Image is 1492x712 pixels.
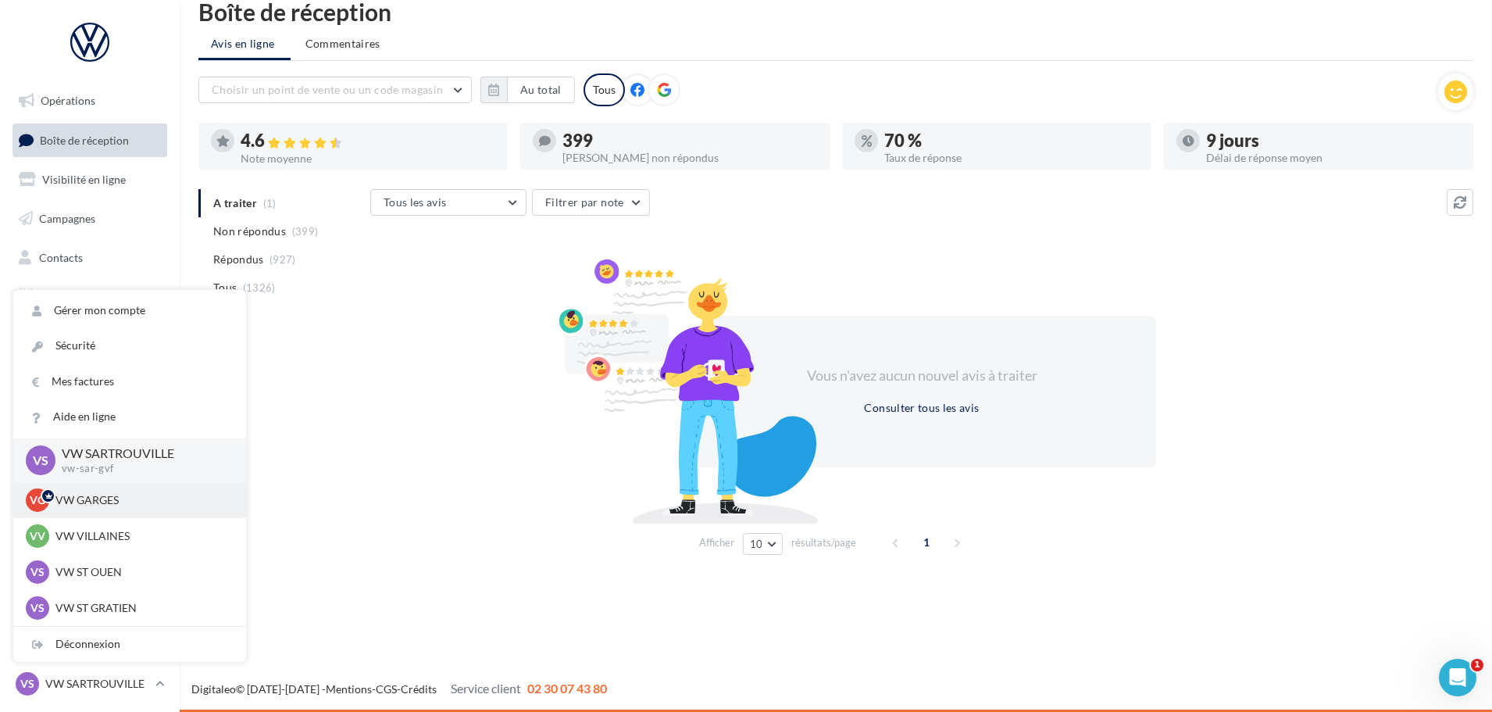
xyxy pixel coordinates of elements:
div: [PERSON_NAME] non répondus [562,152,817,163]
button: Consulter tous les avis [858,399,985,417]
span: Commentaires [305,36,380,52]
button: Filtrer par note [532,189,650,216]
span: 02 30 07 43 80 [527,681,607,696]
a: Visibilité en ligne [9,163,170,196]
button: Au total [507,77,575,103]
a: Calendrier [9,319,170,352]
span: 10 [750,538,763,550]
a: Contacts [9,242,170,274]
a: Mentions [326,682,372,696]
span: Opérations [41,94,95,107]
span: VS [20,676,34,692]
span: VS [30,564,45,580]
p: vw-sar-gvf [62,462,221,476]
div: Note moyenne [241,153,495,164]
a: Médiathèque [9,280,170,313]
div: 399 [562,132,817,149]
span: VG [30,492,45,508]
a: Aide en ligne [13,399,246,435]
span: (927) [269,253,296,266]
div: Taux de réponse [884,152,1139,163]
span: Tous [213,280,237,295]
p: VW ST GRATIEN [55,600,227,616]
span: VS [33,451,48,469]
span: © [DATE]-[DATE] - - - [191,682,607,696]
div: 9 jours [1206,132,1461,149]
a: CGS [376,682,397,696]
p: VW SARTROUVILLE [45,676,149,692]
a: PLV et print personnalisable [9,358,170,404]
span: (399) [292,225,319,238]
span: VS [30,600,45,616]
span: Service client [451,681,521,696]
span: Contacts [39,250,83,263]
span: 1 [914,530,939,555]
span: (1326) [243,281,276,294]
a: VS VW SARTROUVILLE [12,669,167,699]
button: Tous les avis [370,189,526,216]
p: VW ST OUEN [55,564,227,580]
p: VW GARGES [55,492,227,508]
span: résultats/page [791,535,856,550]
span: Répondus [213,252,264,267]
span: Choisir un point de vente ou un code magasin [212,83,443,96]
span: VV [30,528,45,544]
a: Opérations [9,84,170,117]
div: 70 % [884,132,1139,149]
span: 1 [1471,659,1483,671]
a: Sécurité [13,328,246,363]
div: 4.6 [241,132,495,150]
span: Afficher [699,535,734,550]
a: Crédits [401,682,437,696]
a: Campagnes DataOnDemand [9,410,170,456]
div: Tous [584,73,625,106]
button: 10 [743,533,783,555]
button: Au total [480,77,575,103]
a: Digitaleo [191,682,236,696]
p: VW SARTROUVILLE [62,445,221,463]
a: Mes factures [13,364,246,399]
iframe: Intercom live chat [1439,659,1476,696]
span: Visibilité en ligne [42,173,126,186]
span: Boîte de réception [40,133,129,146]
div: Déconnexion [13,627,246,662]
a: Campagnes [9,202,170,235]
div: Vous n'avez aucun nouvel avis à traiter [787,366,1056,386]
a: Gérer mon compte [13,293,246,328]
span: Non répondus [213,224,286,239]
span: Campagnes [39,212,95,225]
a: Boîte de réception [9,123,170,157]
p: VW VILLAINES [55,528,227,544]
span: Tous les avis [384,195,447,209]
div: Délai de réponse moyen [1206,152,1461,163]
button: Choisir un point de vente ou un code magasin [198,77,472,103]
